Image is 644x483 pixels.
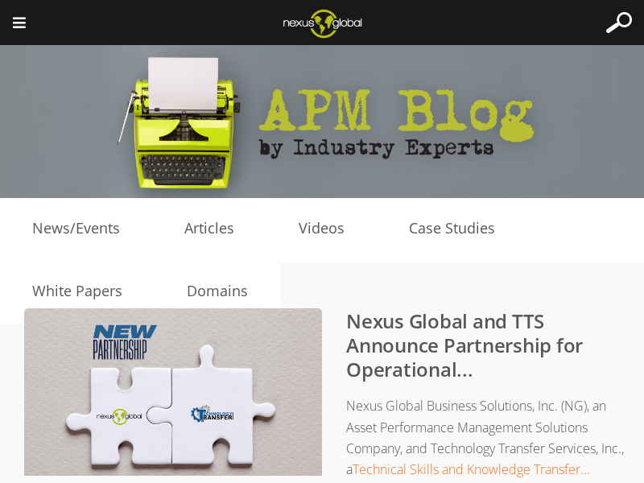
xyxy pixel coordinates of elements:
[56,395,625,480] p: Nexus Global Business Solutions, Inc. (NG), an Asset Performance Management Solutions Company, an...
[346,308,583,382] a: Nexus Global and TTS Announce Partnership for Operational...
[353,460,590,478] a: Technical Skills and Knowledge Transfer...
[377,217,527,241] a: Case Studies
[266,217,377,241] a: Videos
[24,308,322,476] img: Nexus Global and TTS Announce Partnership for Operational Excellence
[270,4,374,43] img: Nexus Global
[152,217,266,241] a: Articles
